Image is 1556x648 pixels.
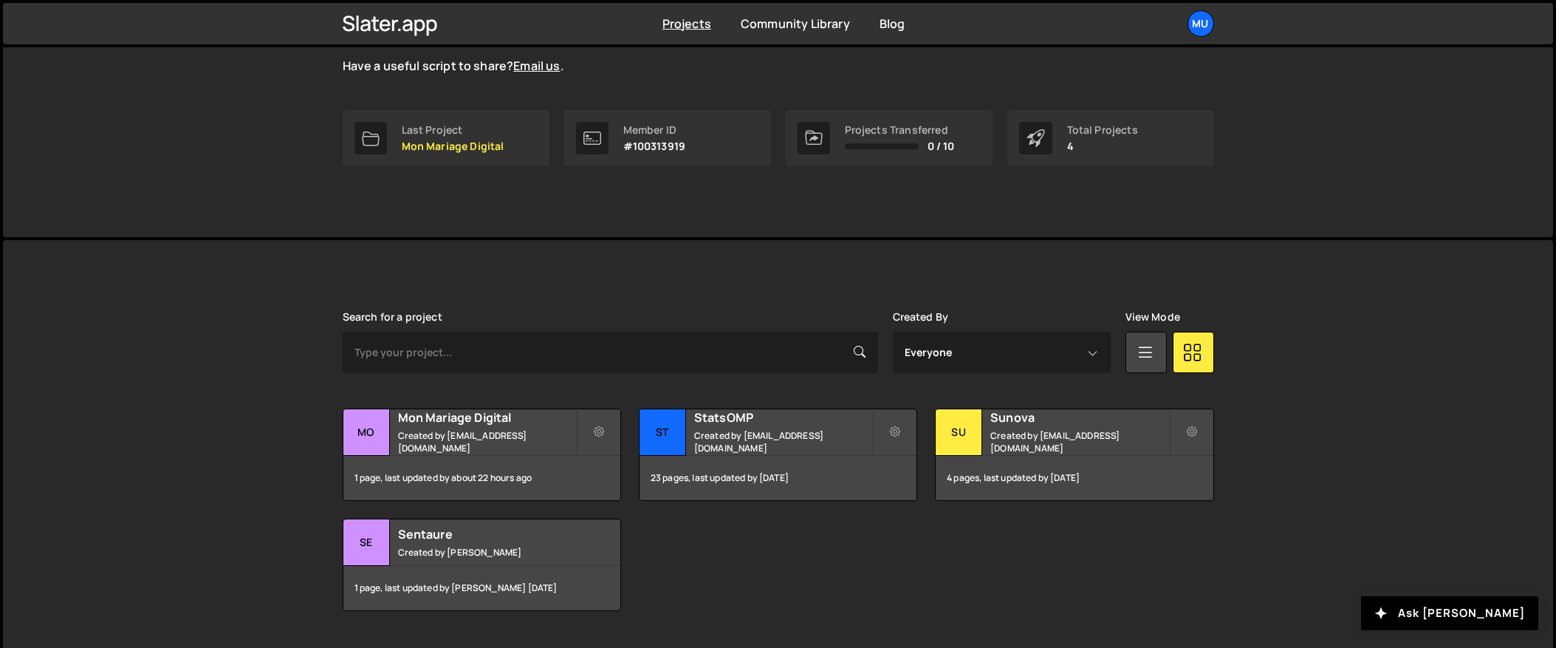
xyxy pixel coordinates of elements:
a: Projects [662,16,711,32]
div: 23 pages, last updated by [DATE] [640,456,916,500]
div: Su [936,409,982,456]
small: Created by [EMAIL_ADDRESS][DOMAIN_NAME] [694,429,872,454]
p: 4 [1067,140,1138,152]
h2: Sentaure [398,526,576,542]
input: Type your project... [343,332,878,373]
a: Mo Mon Mariage Digital Created by [EMAIL_ADDRESS][DOMAIN_NAME] 1 page, last updated by about 22 h... [343,409,621,501]
div: Projects Transferred [845,124,955,136]
small: Created by [PERSON_NAME] [398,546,576,559]
a: Community Library [741,16,850,32]
div: 4 pages, last updated by [DATE] [936,456,1213,500]
div: Last Project [402,124,504,136]
a: St StatsOMP Created by [EMAIL_ADDRESS][DOMAIN_NAME] 23 pages, last updated by [DATE] [639,409,917,501]
h2: Sunova [990,409,1168,426]
div: Total Projects [1067,124,1138,136]
div: 1 page, last updated by [PERSON_NAME] [DATE] [343,566,620,610]
a: Email us [513,58,560,74]
span: 0 / 10 [928,140,955,152]
p: #100313919 [623,140,686,152]
a: Se Sentaure Created by [PERSON_NAME] 1 page, last updated by [PERSON_NAME] [DATE] [343,519,621,611]
div: St [640,409,686,456]
div: Mo [343,409,390,456]
div: Member ID [623,124,686,136]
small: Created by [EMAIL_ADDRESS][DOMAIN_NAME] [398,429,576,454]
a: Blog [880,16,905,32]
label: Created By [893,311,949,323]
div: 1 page, last updated by about 22 hours ago [343,456,620,500]
a: Last Project Mon Mariage Digital [343,110,549,166]
button: Ask [PERSON_NAME] [1361,596,1538,630]
h2: StatsOMP [694,409,872,426]
label: Search for a project [343,311,442,323]
div: Se [343,519,390,566]
a: Mu [1187,10,1214,37]
a: Su Sunova Created by [EMAIL_ADDRESS][DOMAIN_NAME] 4 pages, last updated by [DATE] [935,409,1213,501]
p: Mon Mariage Digital [402,140,504,152]
label: View Mode [1125,311,1180,323]
h2: Mon Mariage Digital [398,409,576,426]
small: Created by [EMAIL_ADDRESS][DOMAIN_NAME] [990,429,1168,454]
